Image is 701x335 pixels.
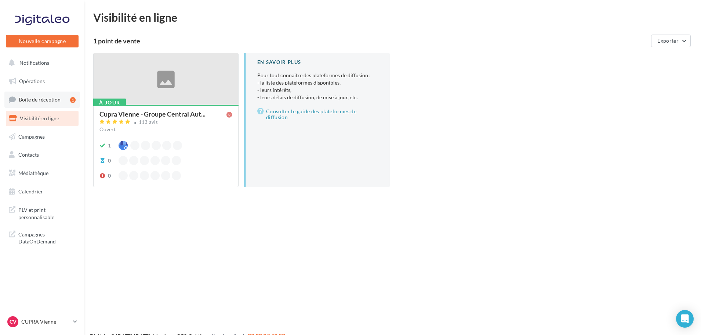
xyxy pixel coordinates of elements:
a: PLV et print personnalisable [4,202,80,224]
span: Ouvert [99,126,116,132]
span: Visibilité en ligne [20,115,59,121]
li: - leurs délais de diffusion, de mise à jour, etc. [257,94,378,101]
span: Exporter [657,38,679,44]
a: Boîte de réception1 [4,92,80,107]
button: Nouvelle campagne [6,35,79,47]
a: CV CUPRA Vienne [6,315,79,329]
a: Campagnes DataOnDemand [4,227,80,248]
span: Campagnes DataOnDemand [18,229,76,245]
div: 1 point de vente [93,38,648,44]
span: Opérations [19,78,45,84]
a: Opérations [4,74,80,89]
div: À jour [93,99,126,107]
span: Campagnes [18,133,45,139]
li: - leurs intérêts, [257,86,378,94]
div: Visibilité en ligne [93,12,692,23]
span: Calendrier [18,188,43,195]
div: 0 [108,157,111,164]
a: Campagnes [4,129,80,145]
div: 1 [70,97,76,103]
a: Visibilité en ligne [4,111,80,126]
div: Open Intercom Messenger [676,310,694,328]
span: PLV et print personnalisable [18,205,76,221]
span: Boîte de réception [19,96,61,103]
div: 1 [108,142,111,149]
li: - la liste des plateformes disponibles, [257,79,378,86]
span: Notifications [19,60,49,66]
span: Contacts [18,152,39,158]
a: 113 avis [99,118,232,127]
div: 113 avis [139,120,158,125]
button: Notifications [4,55,77,71]
div: En savoir plus [257,59,378,66]
a: Médiathèque [4,165,80,181]
a: Contacts [4,147,80,163]
button: Exporter [651,35,691,47]
div: 0 [108,172,111,179]
p: CUPRA Vienne [21,318,70,325]
p: Pour tout connaître des plateformes de diffusion : [257,72,378,101]
a: Calendrier [4,184,80,199]
a: Consulter le guide des plateformes de diffusion [257,107,378,122]
span: CV [10,318,17,325]
span: Cupra Vienne - Groupe Central Aut... [99,111,206,117]
span: Médiathèque [18,170,48,176]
